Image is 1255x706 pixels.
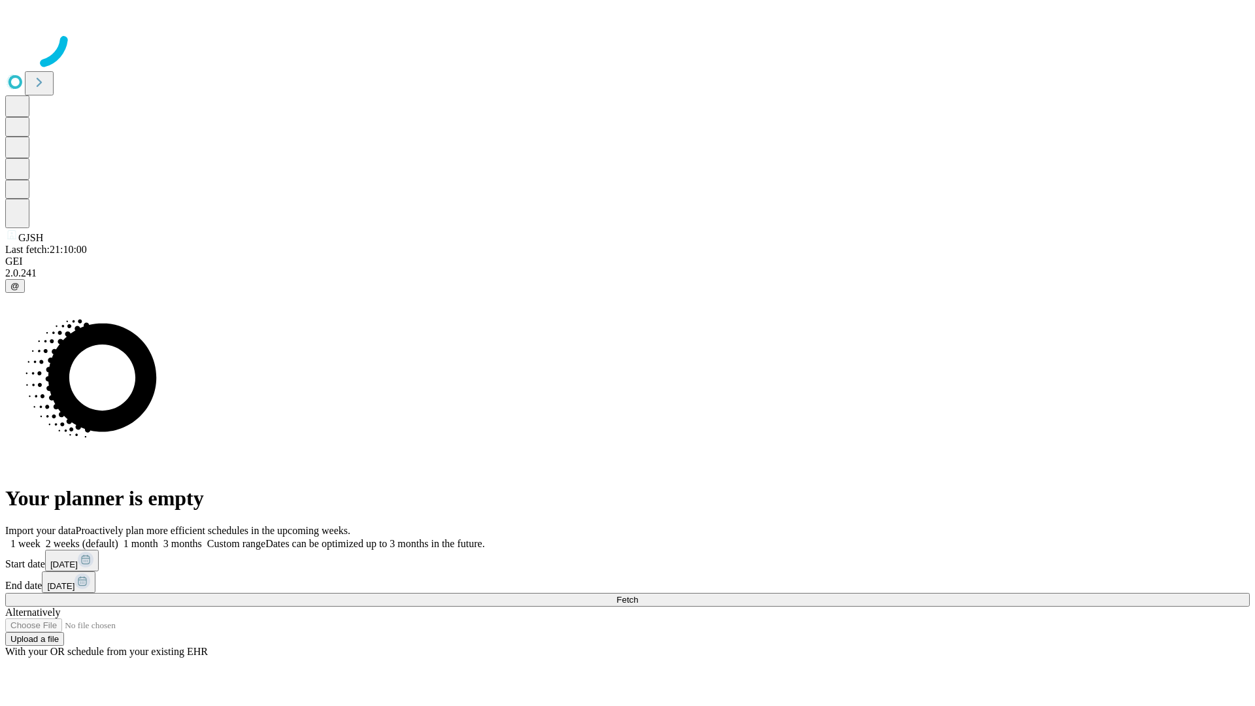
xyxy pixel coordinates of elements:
[10,538,41,549] span: 1 week
[5,267,1250,279] div: 2.0.241
[5,571,1250,593] div: End date
[163,538,202,549] span: 3 months
[265,538,484,549] span: Dates can be optimized up to 3 months in the future.
[5,646,208,657] span: With your OR schedule from your existing EHR
[5,244,87,255] span: Last fetch: 21:10:00
[42,571,95,593] button: [DATE]
[47,581,75,591] span: [DATE]
[76,525,350,536] span: Proactively plan more efficient schedules in the upcoming weeks.
[5,279,25,293] button: @
[207,538,265,549] span: Custom range
[50,560,78,569] span: [DATE]
[5,525,76,536] span: Import your data
[18,232,43,243] span: GJSH
[46,538,118,549] span: 2 weeks (default)
[5,632,64,646] button: Upload a file
[5,550,1250,571] div: Start date
[5,607,60,618] span: Alternatively
[5,486,1250,511] h1: Your planner is empty
[45,550,99,571] button: [DATE]
[10,281,20,291] span: @
[124,538,158,549] span: 1 month
[616,595,638,605] span: Fetch
[5,256,1250,267] div: GEI
[5,593,1250,607] button: Fetch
